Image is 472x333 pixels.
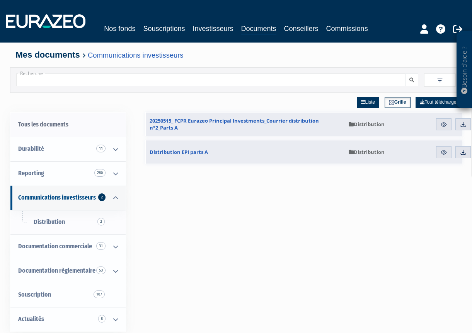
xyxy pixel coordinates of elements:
[416,97,462,108] a: Tout télécharger
[143,23,185,34] a: Souscriptions
[18,169,44,177] span: Reporting
[10,234,126,259] a: Documentation commerciale 31
[326,23,368,34] a: Commissions
[16,50,457,60] h4: Mes documents
[104,23,135,34] a: Nos fonds
[94,290,105,298] span: 107
[284,23,319,34] a: Conseillers
[10,307,126,331] a: Actualités 8
[150,117,341,131] span: 20250515_ FCPR Eurazeo Principal Investments_Courrier distribution n°2_Parts A
[241,23,276,35] a: Documents
[98,315,106,323] span: 8
[10,137,126,161] a: Durabilité 11
[10,113,126,137] a: Tous les documents
[440,121,447,128] img: eye.svg
[460,121,467,128] img: download.svg
[18,194,96,201] span: Communications investisseurs
[436,77,443,84] img: filter.svg
[349,121,385,128] span: Distribution
[97,218,105,225] span: 2
[6,14,85,28] img: 1732889491-logotype_eurazeo_blanc_rvb.png
[16,73,406,86] input: Recherche
[96,266,106,274] span: 53
[460,149,467,156] img: download.svg
[10,210,126,234] a: Distribution2
[349,149,385,155] span: Distribution
[385,97,411,108] a: Grille
[18,291,51,298] span: Souscription
[10,283,126,307] a: Souscription107
[96,242,106,250] span: 31
[440,149,447,156] img: eye.svg
[10,161,126,186] a: Reporting 280
[10,186,126,210] a: Communications investisseurs 2
[389,100,394,105] img: grid.svg
[98,193,106,201] span: 2
[18,267,95,274] span: Documentation règlementaire
[150,149,208,155] span: Distribution EPI parts A
[94,169,106,177] span: 280
[34,218,65,225] span: Distribution
[460,35,469,105] p: Besoin d'aide ?
[193,23,233,34] a: Investisseurs
[18,315,44,323] span: Actualités
[18,145,44,152] span: Durabilité
[18,242,92,250] span: Documentation commerciale
[10,259,126,283] a: Documentation règlementaire 53
[357,97,379,108] a: Liste
[146,113,345,136] a: 20250515_ FCPR Eurazeo Principal Investments_Courrier distribution n°2_Parts A
[146,140,345,164] a: Distribution EPI parts A
[88,51,184,59] a: Communications investisseurs
[96,145,106,152] span: 11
